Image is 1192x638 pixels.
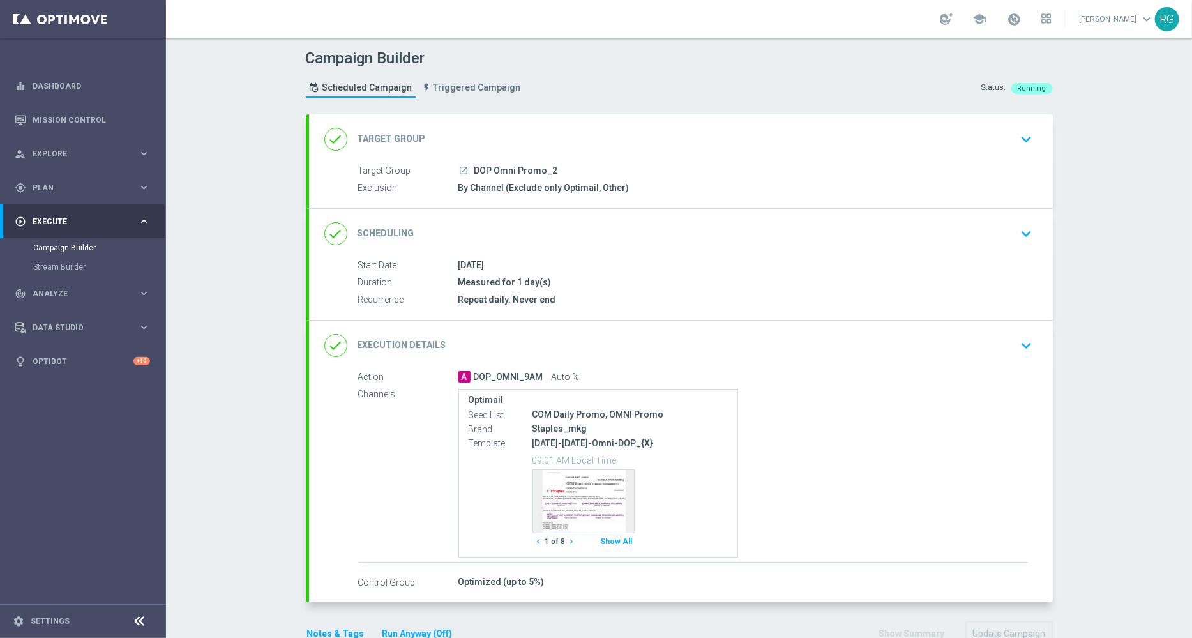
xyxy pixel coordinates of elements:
button: Mission Control [14,115,151,125]
i: keyboard_arrow_right [138,148,150,160]
i: keyboard_arrow_right [138,215,150,227]
div: COM Daily Promo, OMNI Promo [532,408,728,421]
h2: Target Group [358,133,426,145]
span: A [458,371,471,383]
a: Triggered Campaign [419,77,524,98]
button: Data Studio keyboard_arrow_right [14,323,151,333]
i: settings [13,616,24,627]
div: Status: [981,82,1006,94]
span: Triggered Campaign [434,82,521,93]
label: Action [358,372,458,383]
div: Repeat daily. Never end [458,293,1028,306]
i: track_changes [15,288,26,300]
div: Optibot [15,344,150,378]
button: person_search Explore keyboard_arrow_right [14,149,151,159]
div: done Scheduling keyboard_arrow_down [324,222,1037,246]
i: person_search [15,148,26,160]
button: gps_fixed Plan keyboard_arrow_right [14,183,151,193]
label: Duration [358,277,458,289]
a: Settings [31,618,70,625]
a: Optibot [33,344,133,378]
a: [PERSON_NAME]keyboard_arrow_down [1078,10,1155,29]
i: equalizer [15,80,26,92]
i: launch [459,165,469,176]
div: Dashboard [15,69,150,103]
label: Exclusion [358,183,458,194]
h2: Scheduling [358,227,414,239]
span: Scheduled Campaign [322,82,412,93]
span: Plan [33,184,138,192]
i: done [324,222,347,245]
i: gps_fixed [15,182,26,194]
label: Seed List [469,409,532,421]
div: Campaign Builder [33,238,165,257]
label: Optimail [469,395,728,406]
button: play_circle_outline Execute keyboard_arrow_right [14,216,151,227]
button: keyboard_arrow_down [1016,222,1037,246]
i: keyboard_arrow_right [138,287,150,300]
span: Analyze [33,290,138,298]
button: track_changes Analyze keyboard_arrow_right [14,289,151,299]
a: Stream Builder [33,262,133,272]
a: Scheduled Campaign [306,77,416,98]
span: Auto % [552,372,580,383]
div: [DATE] [458,259,1028,271]
i: keyboard_arrow_down [1017,130,1036,149]
label: Control Group [358,577,458,588]
button: keyboard_arrow_down [1016,127,1037,151]
span: Running [1018,84,1046,93]
div: done Execution Details keyboard_arrow_down [324,333,1037,358]
div: Analyze [15,288,138,300]
span: keyboard_arrow_down [1140,12,1154,26]
label: Template [469,437,532,449]
i: keyboard_arrow_right [138,181,150,194]
i: play_circle_outline [15,216,26,227]
a: Dashboard [33,69,150,103]
a: Mission Control [33,103,150,137]
i: keyboard_arrow_down [1017,224,1036,243]
i: keyboard_arrow_right [138,321,150,333]
div: By Channel (Exclude only Optimail, Other) [458,181,1028,194]
label: Recurrence [358,294,458,306]
i: lightbulb [15,356,26,367]
div: Data Studio [15,322,138,333]
div: +10 [133,357,150,365]
colored-tag: Running [1011,82,1053,93]
i: done [324,334,347,357]
h2: Execution Details [358,339,446,351]
div: Explore [15,148,138,160]
span: Data Studio [33,324,138,331]
a: Campaign Builder [33,243,133,253]
button: lightbulb Optibot +10 [14,356,151,367]
div: Mission Control [15,103,150,137]
span: DOP_OMNI_9AM [474,372,543,383]
p: [DATE]-[DATE]-Omni-DOP_{X} [532,437,728,449]
label: Target Group [358,165,458,177]
label: Channels [358,389,458,400]
span: DOP Omni Promo_2 [474,165,558,177]
div: Plan [15,182,138,194]
div: Optimized (up to 5%) [458,575,1028,588]
div: equalizer Dashboard [14,81,151,91]
span: Explore [33,150,138,158]
div: Execute [15,216,138,227]
p: 09:01 AM Local Time [532,453,728,466]
i: keyboard_arrow_down [1017,336,1036,355]
span: 1 of 8 [545,536,566,547]
button: keyboard_arrow_down [1016,333,1037,358]
span: Execute [33,218,138,225]
label: Start Date [358,260,458,271]
div: Stream Builder [33,257,165,277]
h1: Campaign Builder [306,49,527,68]
div: done Target Group keyboard_arrow_down [324,127,1037,151]
i: chevron_right [568,537,577,546]
label: Brand [469,423,532,435]
div: RG [1155,7,1179,31]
